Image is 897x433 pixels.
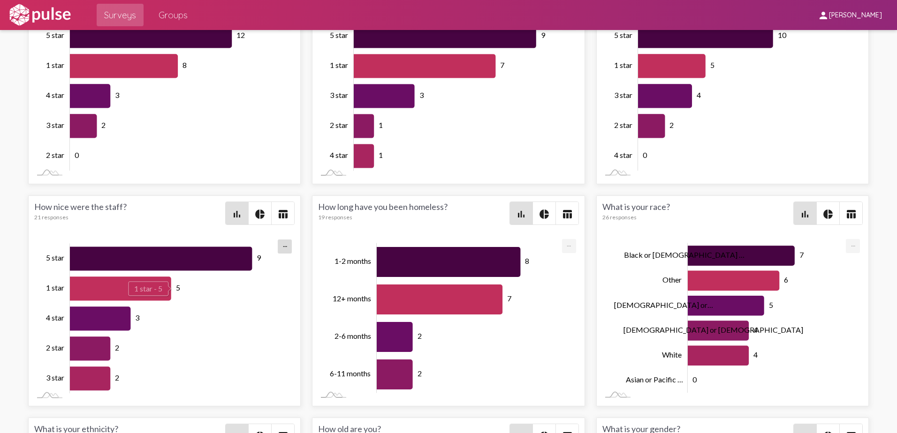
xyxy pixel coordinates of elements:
tspan: 10 [778,30,787,39]
tspan: 3 [115,90,120,99]
tspan: 2 [418,331,422,340]
button: Pie style chart [249,202,271,224]
span: Groups [159,7,188,23]
tspan: 1 star [330,60,348,69]
mat-icon: bar_chart [231,209,243,220]
tspan: 9 [257,253,262,262]
tspan: 1 star [46,60,64,69]
tspan: 1 [379,120,383,129]
tspan: 2 [418,369,422,378]
tspan: 3 star [46,120,64,129]
tspan: 2 star [330,120,348,129]
button: Table view [840,202,862,224]
mat-icon: pie_chart [539,209,550,220]
tspan: 12 [236,30,245,39]
span: Surveys [104,7,136,23]
div: How long have you been homeless? [318,202,509,225]
g: Chart [614,243,848,393]
tspan: 2-6 months [334,331,371,340]
tspan: 8 [525,256,530,265]
tspan: 1 star [46,283,64,292]
tspan: Black or [DEMOGRAPHIC_DATA] … [624,250,745,259]
button: Pie style chart [533,202,555,224]
a: Export [Press ENTER or use arrow keys to navigate] [278,239,292,248]
tspan: 3 [419,90,424,99]
g: Series [377,247,520,389]
tspan: 5 [769,300,773,309]
tspan: 2 [115,373,119,382]
tspan: 1-2 months [334,256,371,265]
g: Chart [330,243,563,393]
tspan: 3 [135,313,140,322]
span: [PERSON_NAME] [829,11,882,20]
tspan: 4 star [46,90,64,99]
tspan: 3 star [330,90,348,99]
tspan: 1 [379,150,383,159]
tspan: 4 star [46,313,64,322]
g: Chart [46,243,280,394]
tspan: 2 [101,120,106,129]
mat-icon: person [818,10,829,21]
div: What is your race? [602,202,793,225]
tspan: 2 star [46,343,64,352]
tspan: 3 star [46,373,64,382]
a: Groups [151,4,195,26]
tspan: 7 [501,60,505,69]
tspan: 0 [643,150,647,159]
a: Surveys [97,4,144,26]
tspan: 4 [697,90,701,99]
tspan: 5 star [330,30,348,39]
tspan: 3 star [614,90,632,99]
mat-icon: pie_chart [254,209,266,220]
mat-icon: table_chart [562,209,573,220]
button: Bar chart [226,202,248,224]
tspan: 6-11 months [330,369,371,378]
tspan: 2 star [46,150,64,159]
div: 19 responses [318,214,509,221]
button: Bar chart [794,202,816,224]
tspan: 4 star [330,150,348,159]
tspan: 5 star [614,30,632,39]
tspan: 7 [799,250,804,259]
tspan: 5 [710,60,715,69]
g: Chart [330,21,563,171]
div: 21 responses [34,214,225,221]
tspan: 2 [115,343,119,352]
tspan: 2 star [614,120,632,129]
tspan: [DEMOGRAPHIC_DATA] or… [614,300,713,309]
div: 26 responses [602,214,793,221]
mat-icon: table_chart [277,209,289,220]
mat-icon: bar_chart [799,209,811,220]
tspan: 5 star [46,30,64,39]
tspan: 0 [75,150,79,159]
tspan: 6 [784,275,788,284]
g: Series [70,246,252,390]
tspan: Other [662,275,682,284]
button: Bar chart [510,202,532,224]
tspan: White [662,350,682,359]
button: [PERSON_NAME] [810,6,889,23]
button: Table view [272,202,294,224]
tspan: 9 [541,30,546,39]
tspan: Asian or Pacific … [626,375,683,384]
a: Export [Press ENTER or use arrow keys to navigate] [562,239,576,248]
tspan: 2 [669,120,674,129]
tspan: 8 [182,60,187,69]
tspan: 12+ months [333,294,371,303]
div: How nice were the staff? [34,202,225,225]
g: Series [688,246,795,390]
tspan: 4 [753,350,758,359]
mat-icon: bar_chart [516,209,527,220]
tspan: 4 star [614,150,632,159]
a: Export [Press ENTER or use arrow keys to navigate] [846,239,860,248]
tspan: 1 star [614,60,632,69]
g: Chart [614,21,848,171]
g: Chart [46,21,280,171]
tspan: 5 star [46,253,64,262]
tspan: 7 [507,294,511,303]
img: white-logo.svg [8,3,72,27]
button: Table view [556,202,578,224]
mat-icon: table_chart [845,209,857,220]
tspan: 0 [692,375,697,384]
mat-icon: pie_chart [822,209,834,220]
